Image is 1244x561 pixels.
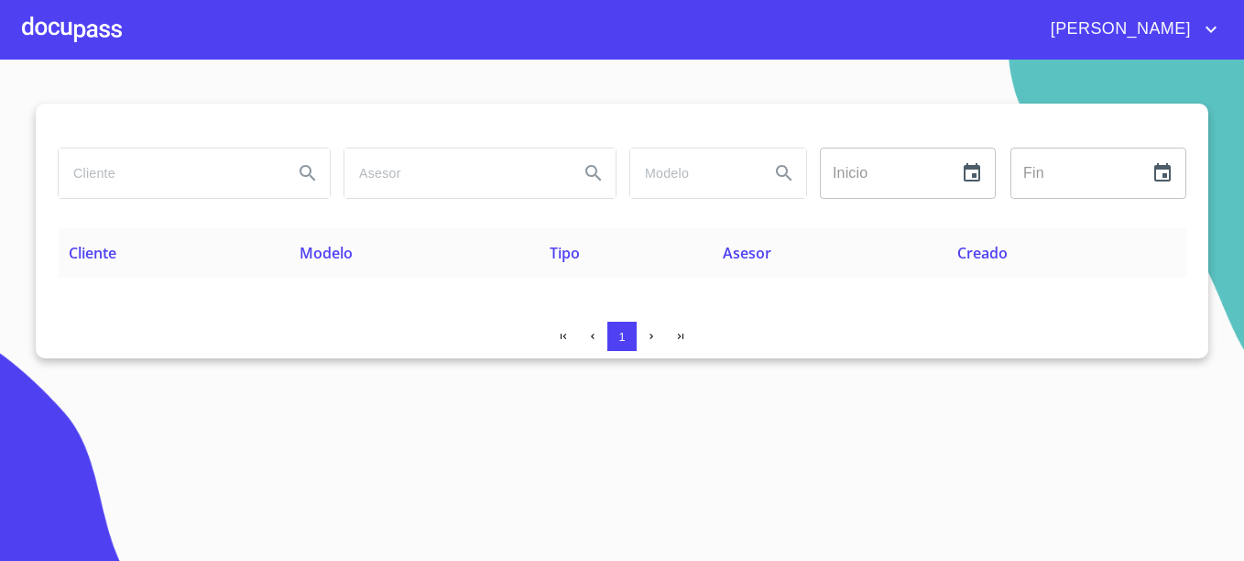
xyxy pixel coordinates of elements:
[630,148,755,198] input: search
[1037,15,1222,44] button: account of current user
[572,151,616,195] button: Search
[723,243,771,263] span: Asesor
[300,243,353,263] span: Modelo
[607,322,637,351] button: 1
[69,243,116,263] span: Cliente
[344,148,564,198] input: search
[286,151,330,195] button: Search
[957,243,1008,263] span: Creado
[1037,15,1200,44] span: [PERSON_NAME]
[618,330,625,344] span: 1
[59,148,278,198] input: search
[550,243,580,263] span: Tipo
[762,151,806,195] button: Search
